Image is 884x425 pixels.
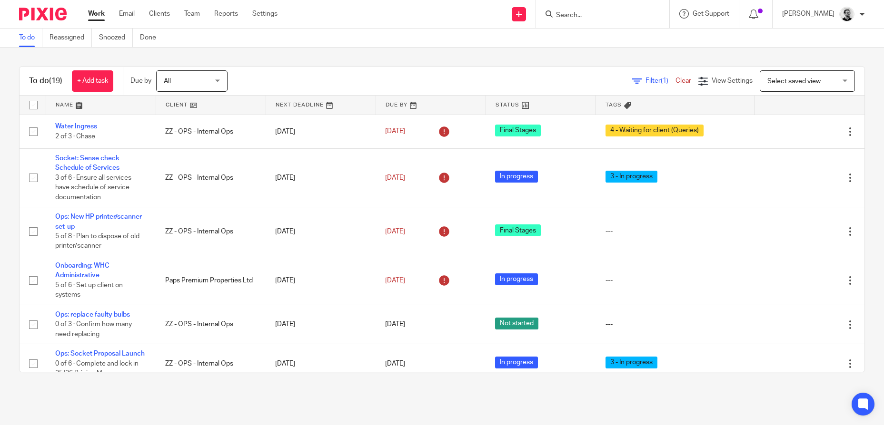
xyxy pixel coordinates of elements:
[385,321,405,328] span: [DATE]
[646,77,675,84] span: Filter
[49,77,62,85] span: (19)
[606,319,745,329] div: ---
[149,9,170,19] a: Clients
[156,256,266,305] td: Paps Premium Properties Ltd
[19,29,42,47] a: To do
[156,148,266,207] td: ZZ - OPS - Internal Ops
[184,9,200,19] a: Team
[693,10,729,17] span: Get Support
[156,305,266,344] td: ZZ - OPS - Internal Ops
[55,282,123,299] span: 5 of 6 · Set up client on systems
[606,357,657,368] span: 3 - In progress
[661,77,668,84] span: (1)
[55,133,95,140] span: 2 of 3 · Chase
[385,174,405,181] span: [DATE]
[495,273,538,285] span: In progress
[119,9,135,19] a: Email
[55,262,109,279] a: Onboarding: WHC Administrative
[140,29,163,47] a: Done
[495,125,541,136] span: Final Stages
[385,128,405,135] span: [DATE]
[252,9,278,19] a: Settings
[55,155,119,171] a: Socket: Sense check Schedule of Services
[606,171,657,183] span: 3 - In progress
[606,125,704,136] span: 4 - Waiting for client (Queries)
[55,311,130,318] a: Ops: replace faulty bulbs
[495,224,541,236] span: Final Stages
[266,207,376,256] td: [DATE]
[495,171,538,183] span: In progress
[385,277,405,284] span: [DATE]
[266,256,376,305] td: [DATE]
[712,77,753,84] span: View Settings
[839,7,854,22] img: Jack_2025.jpg
[29,76,62,86] h1: To do
[266,115,376,148] td: [DATE]
[767,78,821,85] span: Select saved view
[156,115,266,148] td: ZZ - OPS - Internal Ops
[55,233,139,250] span: 5 of 8 · Plan to dispose of old printer/scanner
[88,9,105,19] a: Work
[156,344,266,383] td: ZZ - OPS - Internal Ops
[266,148,376,207] td: [DATE]
[606,227,745,236] div: ---
[266,305,376,344] td: [DATE]
[214,9,238,19] a: Reports
[385,360,405,367] span: [DATE]
[555,11,641,20] input: Search
[495,318,538,329] span: Not started
[55,174,131,201] span: 3 of 6 · Ensure all services have schedule of service documentation
[606,276,745,285] div: ---
[99,29,133,47] a: Snoozed
[55,360,139,377] span: 0 of 6 · Complete and lock in 25/26 Pricing Menu
[72,70,113,92] a: + Add task
[782,9,834,19] p: [PERSON_NAME]
[156,207,266,256] td: ZZ - OPS - Internal Ops
[164,78,171,85] span: All
[55,123,97,130] a: Water Ingress
[50,29,92,47] a: Reassigned
[55,350,145,357] a: Ops: Socket Proposal Launch
[495,357,538,368] span: In progress
[385,228,405,235] span: [DATE]
[675,77,691,84] a: Clear
[19,8,67,20] img: Pixie
[266,344,376,383] td: [DATE]
[55,213,142,230] a: Ops: New HP printer/scanner set-up
[130,76,151,86] p: Due by
[606,102,622,107] span: Tags
[55,321,132,338] span: 0 of 3 · Confirm how many need replacing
